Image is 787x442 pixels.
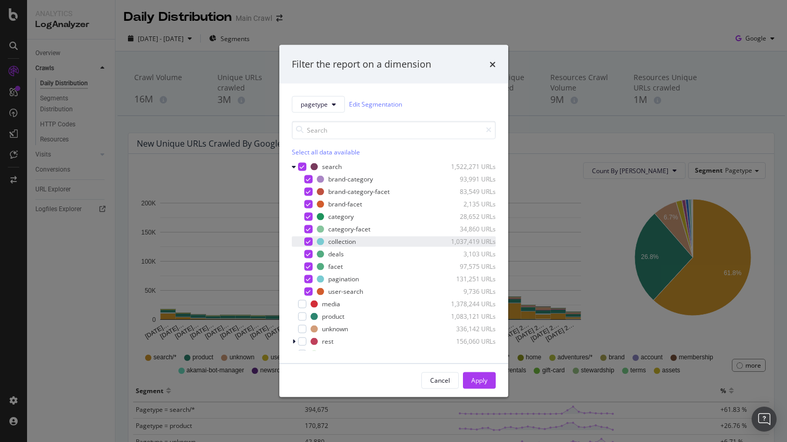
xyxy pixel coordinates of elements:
div: rest [322,337,333,346]
div: unknown [322,324,348,333]
div: 97,575 URLs [445,262,496,271]
div: Filter the report on a dimension [292,58,431,71]
div: product [322,312,344,321]
div: modal [279,45,508,397]
div: brand-category-facet [328,187,390,196]
div: facet [328,262,343,271]
div: deals [328,250,344,258]
div: search [322,162,342,171]
div: 1,037,419 URLs [445,237,496,246]
div: Apply [471,376,487,385]
div: 1,083,121 URLs [445,312,496,321]
div: 336,142 URLs [445,324,496,333]
div: brand-facet [328,200,362,209]
div: Cancel [430,376,450,385]
div: Select all data available [292,147,496,156]
button: Cancel [421,372,459,388]
div: Open Intercom Messenger [752,407,777,432]
span: pagetype [301,100,328,109]
div: 156,060 URLs [445,337,496,346]
div: 34,860 URLs [445,225,496,233]
button: pagetype [292,96,345,112]
div: category [328,212,354,221]
div: collection [328,237,356,246]
div: 1,378,244 URLs [445,300,496,308]
div: 83,549 URLs [445,187,496,196]
div: user-search [328,287,363,296]
div: 1,522,271 URLs [445,162,496,171]
a: Edit Segmentation [349,99,402,110]
div: 28,652 URLs [445,212,496,221]
input: Search [292,121,496,139]
button: Apply [463,372,496,388]
div: 93,991 URLs [445,175,496,184]
div: category-facet [328,225,370,233]
div: 2,135 URLs [445,200,496,209]
div: 100,012 URLs [445,349,496,358]
div: 131,251 URLs [445,275,496,283]
div: media [322,300,340,308]
div: used [322,349,336,358]
div: times [489,58,496,71]
div: 9,736 URLs [445,287,496,296]
div: pagination [328,275,359,283]
div: 3,103 URLs [445,250,496,258]
div: brand-category [328,175,373,184]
